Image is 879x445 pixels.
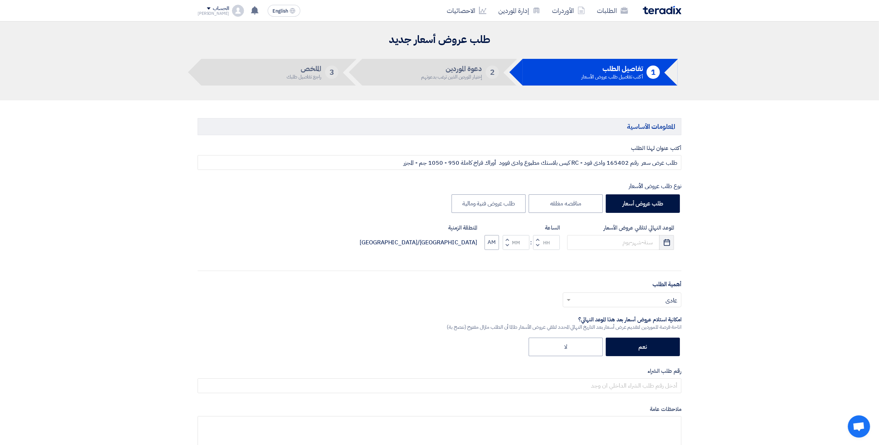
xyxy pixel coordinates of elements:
[492,2,546,19] a: إدارة الموردين
[529,338,603,356] label: لا
[567,224,674,232] label: الموعد النهائي لتلقي عروض الأسعار
[447,316,681,324] div: امكانية استلام عروض أسعار بعد هذا الموعد النهائي؟
[529,238,533,247] div: :
[606,194,680,213] label: طلب عروض أسعار
[452,194,526,213] label: طلب عروض فنية ومالية
[591,2,634,19] a: الطلبات
[198,405,681,414] label: ملاحظات عامة
[441,2,492,19] a: الاحصائيات
[503,235,529,250] input: Minutes
[232,5,244,17] img: profile_test.png
[529,194,603,213] label: مناقصه مغلقه
[567,235,674,250] input: سنة-شهر-يوم
[198,118,681,135] h5: المعلومات الأساسية
[272,9,288,14] span: English
[582,66,643,72] h5: تفاصيل الطلب
[643,6,681,14] img: Teradix logo
[198,33,681,47] h2: طلب عروض أسعار جديد
[268,5,300,17] button: English
[485,224,560,232] label: الساعة
[287,66,321,72] h5: الملخص
[422,66,482,72] h5: دعوة الموردين
[198,182,681,191] div: نوع طلب عروض الأسعار
[325,66,338,79] div: 3
[198,11,229,16] div: [PERSON_NAME]
[198,155,681,170] input: مثال: طابعات ألوان, نظام إطفاء حريق, أجهزة كهربائية...
[848,415,870,438] div: Open chat
[422,74,482,79] div: إختيار الموردين الذين ترغب بدعوتهم
[582,74,643,79] div: أكتب تفاصيل طلب عروض الأسعار
[447,323,681,331] div: اتاحة فرصة للموردين لتقديم عرض أسعار بعد التاريخ النهائي المحدد لتلقي عروض الأسعار طالما أن الطلب...
[198,144,681,153] label: أكتب عنوان لهذا الطلب
[485,235,499,250] button: AM
[198,378,681,393] input: أدخل رقم طلب الشراء الداخلي ان وجد
[287,74,321,79] div: راجع تفاصيل طلبك
[360,224,477,232] label: المنطقة الزمنية
[647,66,660,79] div: 1
[198,367,681,375] label: رقم طلب الشراء
[486,66,499,79] div: 2
[546,2,591,19] a: الأوردرات
[606,338,680,356] label: نعم
[213,6,229,12] div: الحساب
[533,235,560,250] input: Hours
[360,238,477,247] div: [GEOGRAPHIC_DATA]/[GEOGRAPHIC_DATA]
[652,280,681,289] label: أهمية الطلب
